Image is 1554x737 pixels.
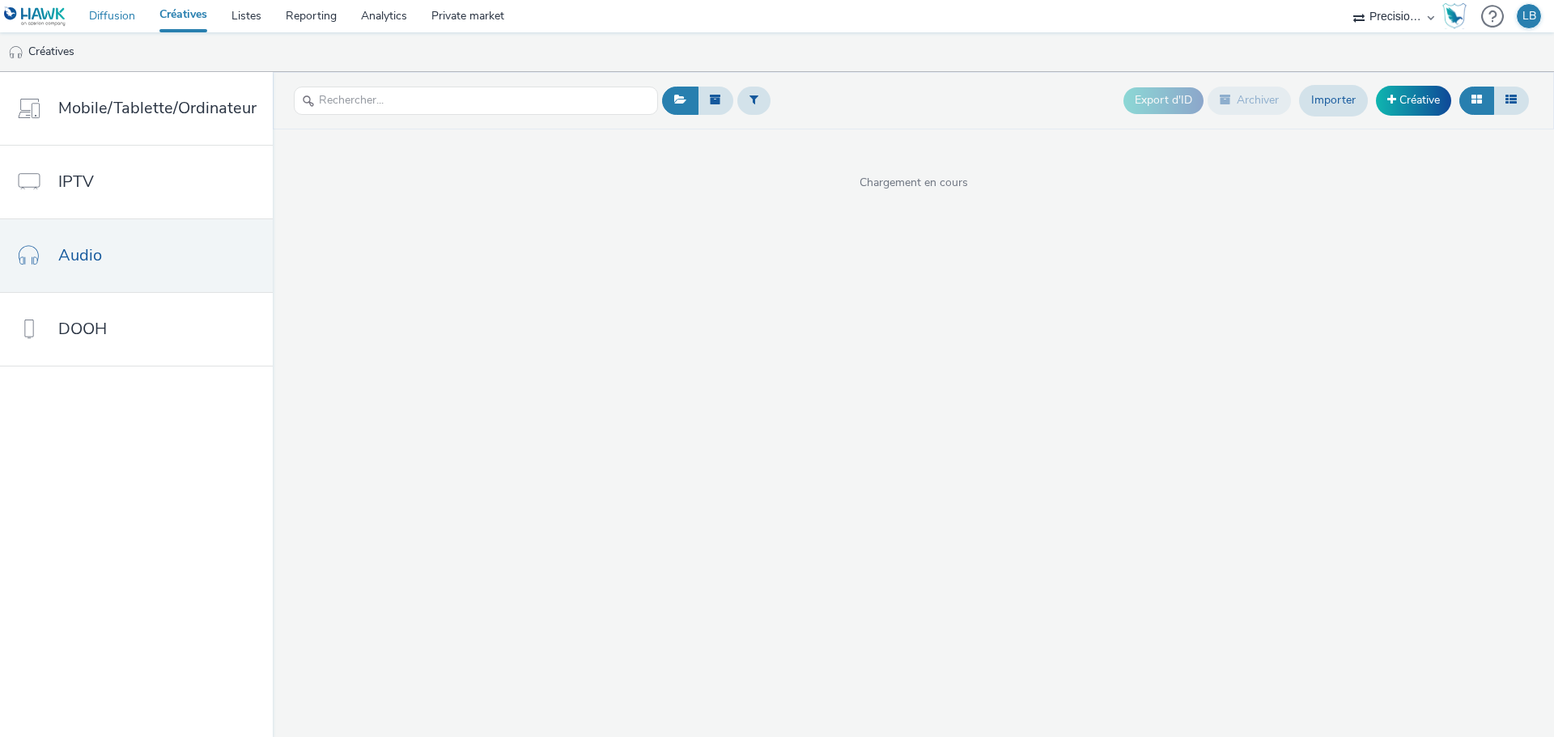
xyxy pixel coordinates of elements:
input: Rechercher... [294,87,658,115]
button: Grille [1459,87,1494,114]
button: Liste [1493,87,1529,114]
button: Export d'ID [1123,87,1204,113]
a: Hawk Academy [1442,3,1473,29]
a: Créative [1376,86,1451,115]
a: Importer [1299,85,1368,116]
span: DOOH [58,317,107,341]
img: undefined Logo [4,6,66,27]
img: audio [8,44,24,61]
div: LB [1522,4,1536,28]
img: Hawk Academy [1442,3,1467,29]
button: Archiver [1208,87,1291,114]
span: Mobile/Tablette/Ordinateur [58,96,257,120]
span: Audio [58,244,102,267]
span: IPTV [58,170,94,193]
span: Chargement en cours [273,175,1554,191]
